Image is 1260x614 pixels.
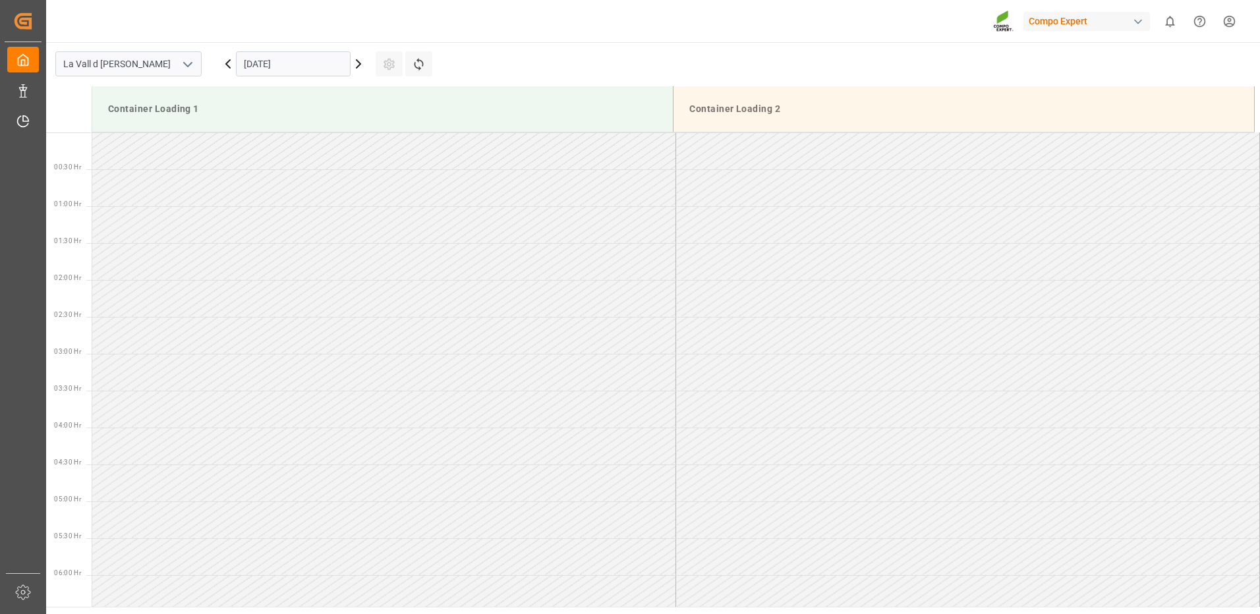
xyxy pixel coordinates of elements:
span: 06:00 Hr [54,569,81,576]
button: Help Center [1185,7,1215,36]
button: show 0 new notifications [1155,7,1185,36]
div: Compo Expert [1023,12,1150,31]
span: 06:30 Hr [54,606,81,613]
img: Screenshot%202023-09-29%20at%2010.02.21.png_1712312052.png [993,10,1014,33]
span: 01:00 Hr [54,200,81,208]
span: 05:30 Hr [54,532,81,540]
span: 03:30 Hr [54,385,81,392]
div: Container Loading 2 [684,97,1244,121]
span: 01:30 Hr [54,237,81,244]
input: DD.MM.YYYY [236,51,351,76]
span: 04:00 Hr [54,422,81,429]
button: open menu [177,54,197,74]
span: 02:30 Hr [54,311,81,318]
span: 03:00 Hr [54,348,81,355]
div: Container Loading 1 [103,97,662,121]
span: 00:30 Hr [54,163,81,171]
button: Compo Expert [1023,9,1155,34]
span: 04:30 Hr [54,459,81,466]
span: 02:00 Hr [54,274,81,281]
span: 05:00 Hr [54,495,81,503]
input: Type to search/select [55,51,202,76]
